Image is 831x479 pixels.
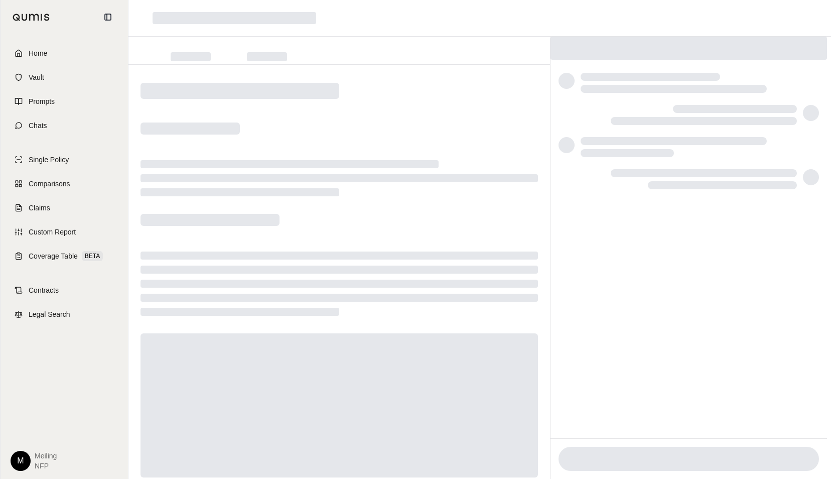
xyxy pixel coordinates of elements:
[11,451,31,471] div: M
[100,9,116,25] button: Collapse sidebar
[7,149,122,171] a: Single Policy
[7,114,122,137] a: Chats
[7,197,122,219] a: Claims
[7,245,122,267] a: Coverage TableBETA
[7,90,122,112] a: Prompts
[35,451,57,461] span: Meiling
[82,251,103,261] span: BETA
[7,66,122,88] a: Vault
[29,121,47,131] span: Chats
[29,72,44,82] span: Vault
[7,173,122,195] a: Comparisons
[29,285,59,295] span: Contracts
[7,303,122,325] a: Legal Search
[29,155,69,165] span: Single Policy
[29,309,70,319] span: Legal Search
[29,251,78,261] span: Coverage Table
[7,221,122,243] a: Custom Report
[29,179,70,189] span: Comparisons
[29,48,47,58] span: Home
[29,96,55,106] span: Prompts
[29,203,50,213] span: Claims
[35,461,57,471] span: NFP
[13,14,50,21] img: Qumis Logo
[7,279,122,301] a: Contracts
[29,227,76,237] span: Custom Report
[7,42,122,64] a: Home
